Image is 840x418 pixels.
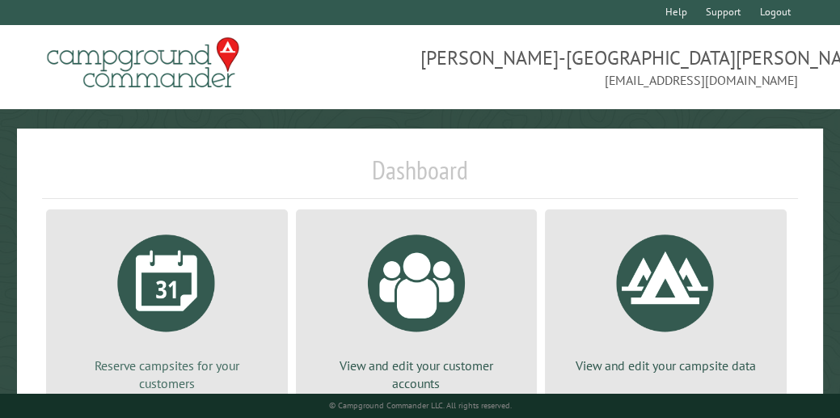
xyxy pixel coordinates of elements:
[65,357,268,393] p: Reserve campsites for your customers
[65,222,268,393] a: Reserve campsites for your customers
[420,44,799,90] span: [PERSON_NAME]-[GEOGRAPHIC_DATA][PERSON_NAME] [EMAIL_ADDRESS][DOMAIN_NAME]
[564,222,767,374] a: View and edit your campsite data
[564,357,767,374] p: View and edit your campsite data
[329,400,512,411] small: © Campground Commander LLC. All rights reserved.
[315,357,518,393] p: View and edit your customer accounts
[42,32,244,95] img: Campground Commander
[42,154,798,199] h1: Dashboard
[315,222,518,393] a: View and edit your customer accounts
